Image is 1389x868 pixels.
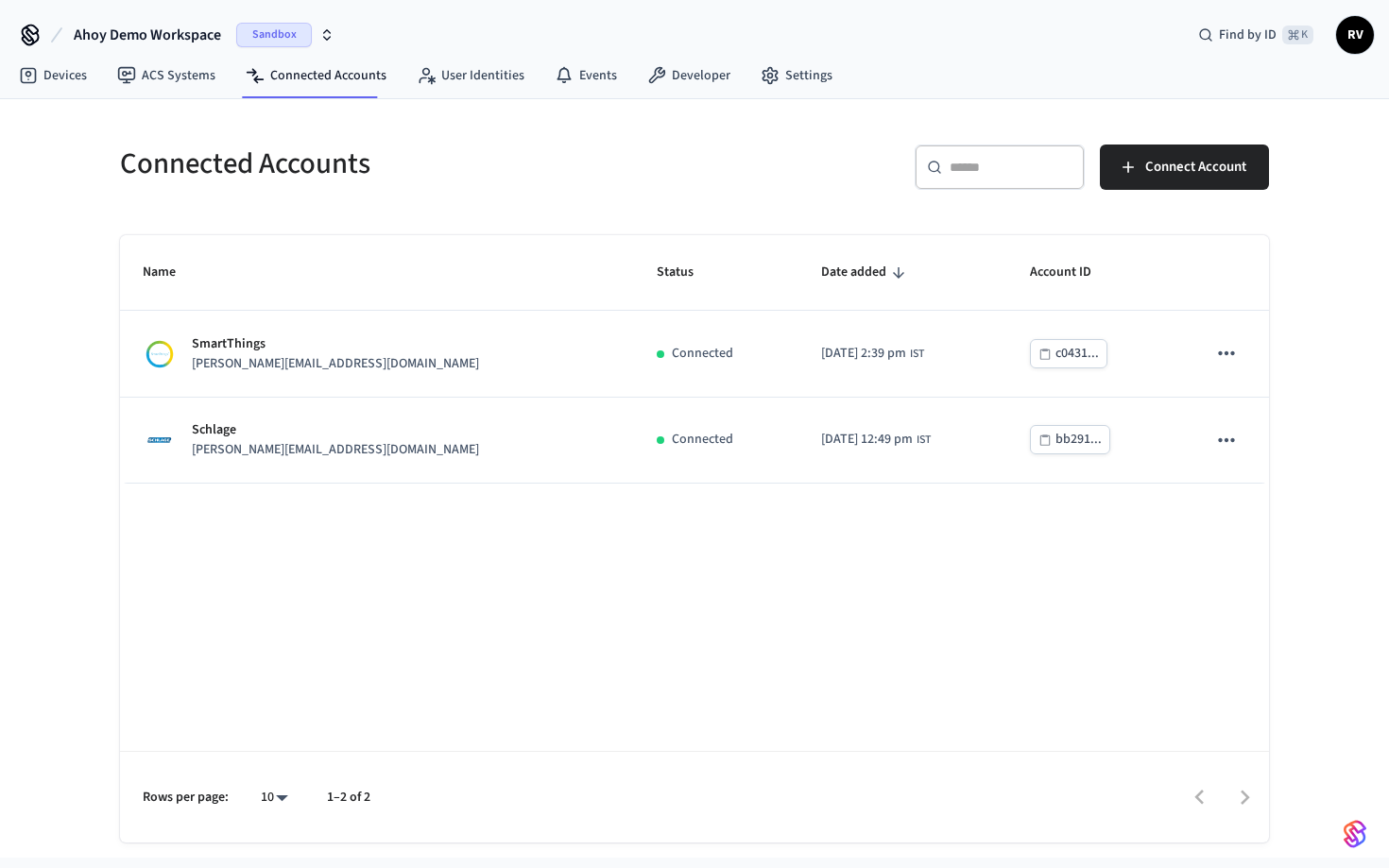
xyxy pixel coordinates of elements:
span: RV [1338,18,1372,52]
span: IST [910,346,924,363]
p: 1–2 of 2 [327,788,370,808]
p: Connected [672,430,733,450]
img: Schlage Logo, Square [143,423,177,457]
span: Ahoy Demo Workspace [74,24,221,46]
button: Connect Account [1100,145,1269,190]
p: Schlage [192,420,479,440]
p: [PERSON_NAME][EMAIL_ADDRESS][DOMAIN_NAME] [192,440,479,460]
a: Devices [4,59,102,93]
span: IST [917,432,931,449]
span: Date added [821,258,911,287]
p: Rows per page: [143,788,229,808]
span: Connect Account [1145,155,1246,179]
span: [DATE] 2:39 pm [821,344,906,364]
span: ⌘ K [1282,26,1313,44]
span: Account ID [1030,258,1116,287]
table: sticky table [120,235,1269,484]
button: RV [1336,16,1374,54]
p: [PERSON_NAME][EMAIL_ADDRESS][DOMAIN_NAME] [192,354,479,374]
span: Status [657,258,718,287]
a: Developer [632,59,746,93]
div: bb291... [1055,428,1102,451]
a: ACS Systems [102,59,231,93]
div: 10 [251,784,297,811]
div: c0431... [1055,342,1099,366]
div: Asia/Calcutta [821,430,931,450]
span: Sandbox [236,23,312,47]
a: Connected Accounts [231,59,402,93]
div: Asia/Calcutta [821,344,924,364]
span: [DATE] 12:49 pm [821,430,913,450]
button: bb291... [1030,425,1110,454]
a: Settings [746,59,848,93]
a: User Identities [402,59,540,93]
span: Find by ID [1219,26,1277,44]
h5: Connected Accounts [120,145,683,183]
a: Events [540,59,632,93]
p: Connected [672,344,733,364]
div: Find by ID⌘ K [1183,18,1329,52]
img: SeamLogoGradient.69752ec5.svg [1344,819,1366,849]
span: Name [143,258,200,287]
button: c0431... [1030,339,1107,368]
p: SmartThings [192,334,479,354]
img: Smartthings Logo, Square [143,337,177,371]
